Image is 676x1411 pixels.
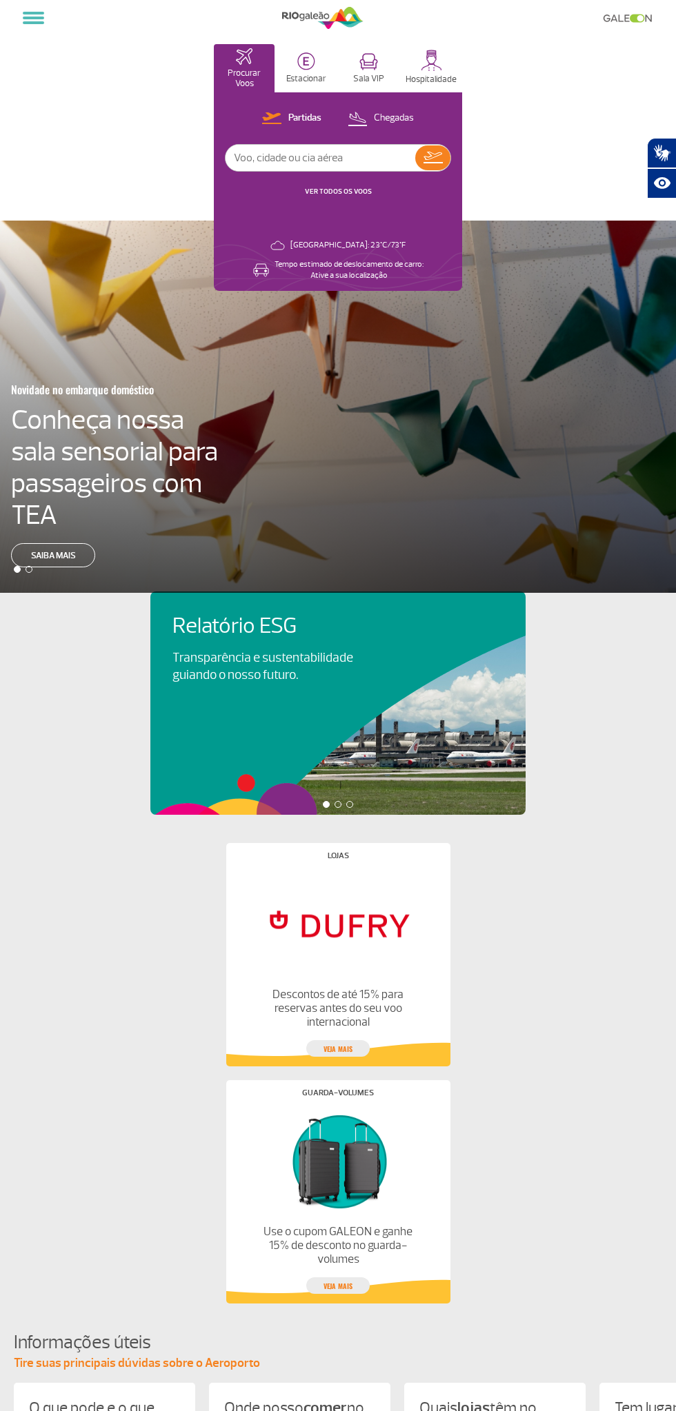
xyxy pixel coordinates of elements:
[221,68,268,89] p: Procurar Voos
[288,112,321,125] p: Partidas
[305,187,372,196] a: VER TODOS OS VOOS
[276,44,337,92] button: Estacionar
[338,44,399,92] button: Sala VIP
[262,988,413,1029] p: Descontos de até 15% para reservas antes do seu voo internacional
[226,145,415,171] input: Voo, cidade ou cia aérea
[11,543,95,567] a: Saiba mais
[290,240,406,251] p: [GEOGRAPHIC_DATA]: 23°C/73°F
[14,1355,676,1372] p: Tire suas principais dúvidas sobre o Aeroporto
[214,44,275,92] button: Procurar Voos
[286,74,326,84] p: Estacionar
[647,138,676,168] button: Abrir tradutor de língua de sinais.
[275,259,424,281] p: Tempo estimado de deslocamento de carro: Ative a sua localização
[359,53,378,70] img: vipRoom.svg
[236,48,252,65] img: airplaneHomeActive.svg
[262,1108,413,1214] img: Guarda-volumes
[262,871,413,977] img: Lojas
[328,852,349,860] h4: Lojas
[647,138,676,199] div: Plugin de acessibilidade da Hand Talk.
[374,112,414,125] p: Chegadas
[258,110,326,128] button: Partidas
[14,1330,676,1355] h4: Informações úteis
[306,1040,370,1057] a: veja mais
[11,404,230,531] h4: Conheça nossa sala sensorial para passageiros com TEA
[172,613,392,639] h4: Relatório ESG
[421,50,442,71] img: hospitality.svg
[301,186,376,197] button: VER TODOS OS VOOS
[297,52,315,70] img: carParkingHome.svg
[344,110,418,128] button: Chegadas
[262,1225,413,1266] p: Use o cupom GALEON e ganhe 15% de desconto no guarda-volumes
[172,649,368,684] p: Transparência e sustentabilidade guiando o nosso futuro.
[172,613,504,684] a: Relatório ESGTransparência e sustentabilidade guiando o nosso futuro.
[400,44,462,92] button: Hospitalidade
[406,74,457,85] p: Hospitalidade
[647,168,676,199] button: Abrir recursos assistivos.
[306,1277,370,1294] a: veja mais
[302,1089,374,1097] h4: Guarda-volumes
[11,375,241,404] h3: Novidade no embarque doméstico
[353,74,384,84] p: Sala VIP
